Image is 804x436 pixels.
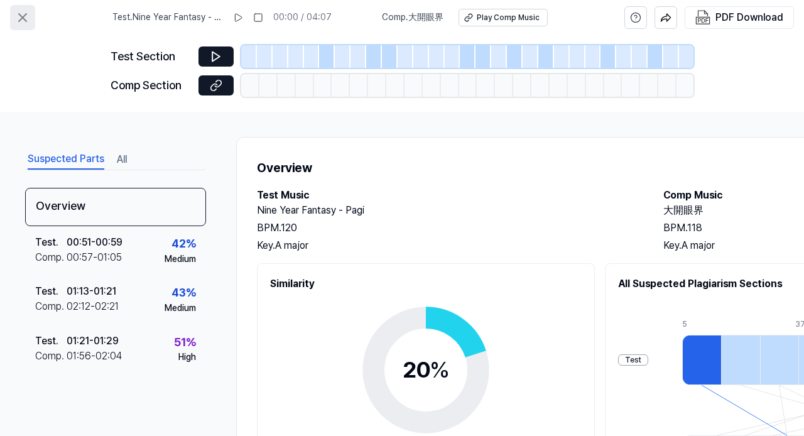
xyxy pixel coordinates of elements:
[35,250,67,265] div: Comp .
[25,188,206,226] div: Overview
[174,334,196,352] div: 51 %
[35,299,67,314] div: Comp .
[67,284,116,299] div: 01:13 - 01:21
[257,221,638,236] div: BPM. 120
[270,276,582,292] h2: Similarity
[682,319,721,330] div: 5
[67,334,119,349] div: 01:21 - 01:29
[67,250,122,265] div: 00:57 - 01:05
[459,9,548,26] button: Play Comp Music
[28,150,104,170] button: Suspected Parts
[693,7,786,28] button: PDF Download
[273,11,332,24] div: 00:00 / 04:07
[257,238,638,253] div: Key. A major
[715,9,783,26] div: PDF Download
[695,10,710,25] img: PDF Download
[35,284,67,299] div: Test .
[257,203,638,218] h2: Nine Year Fantasy - Pagi
[111,77,191,95] div: Comp Section
[171,284,196,302] div: 43 %
[257,188,638,203] h2: Test Music
[618,354,648,366] div: Test
[165,302,196,315] div: Medium
[67,235,122,250] div: 00:51 - 00:59
[165,253,196,266] div: Medium
[117,150,127,170] button: All
[67,299,119,314] div: 02:12 - 02:21
[35,235,67,250] div: Test .
[624,6,647,29] button: help
[112,11,223,24] span: Test . Nine Year Fantasy - Pagi
[178,351,196,364] div: High
[403,353,450,387] div: 20
[630,11,641,24] svg: help
[382,11,443,24] span: Comp . 大開眼界
[35,349,67,364] div: Comp .
[171,235,196,253] div: 42 %
[111,48,191,66] div: Test Section
[660,12,671,23] img: share
[430,356,450,383] span: %
[67,349,122,364] div: 01:56 - 02:04
[35,334,67,349] div: Test .
[477,13,540,23] div: Play Comp Music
